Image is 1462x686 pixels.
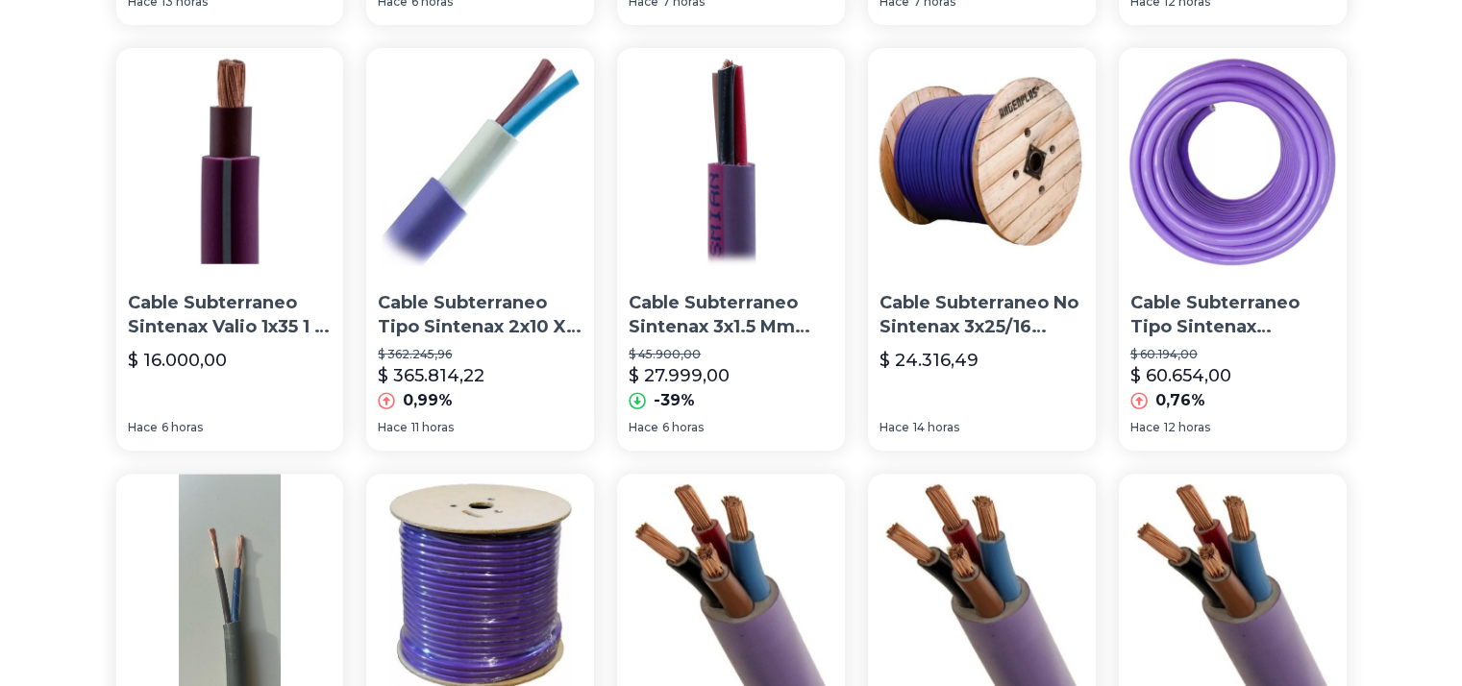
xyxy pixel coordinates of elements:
img: Cable Subterraneo Sintenax 3x1.5 Mm Pirelli Prysmian X10mts [617,48,845,276]
img: Cable Subterraneo Tipo Sintenax 2x10 X 50 Mts Normalizado [366,48,594,276]
p: $ 60.194,00 [1130,347,1335,362]
p: Cable Subterraneo Sintenax Valio 1x35 1 X 35 Prysmian X Mts [128,291,333,339]
span: Hace [629,420,658,435]
a: Cable Subterraneo Sintenax 3x1.5 Mm Pirelli Prysmian X10mtsCable Subterraneo Sintenax 3x1.5 Mm Pi... [617,48,845,450]
p: $ 45.900,00 [629,347,833,362]
a: Cable Subterraneo Tipo Sintenax Normalizado Mh 3x6 X 10 MtsCable Subterraneo Tipo Sintenax Normal... [1119,48,1347,450]
p: $ 24.316,49 [880,347,979,374]
img: Cable Subterraneo Tipo Sintenax Normalizado Mh 3x6 X 10 Mts [1119,48,1347,276]
p: $ 60.654,00 [1130,362,1231,389]
p: $ 27.999,00 [629,362,730,389]
p: $ 362.245,96 [378,347,582,362]
p: $ 365.814,22 [378,362,484,389]
p: Cable Subterraneo Tipo Sintenax Normalizado Mh 3x6 X 10 Mts [1130,291,1335,339]
a: Cable Subterraneo Sintenax Valio 1x35 1 X 35 Prysmian X MtsCable Subterraneo Sintenax Valio 1x35 ... [116,48,344,450]
p: Cable Subterraneo No Sintenax 3x25/16 Argenplas [880,291,1084,339]
p: $ 16.000,00 [128,347,227,374]
a: Cable Subterraneo No Sintenax 3x25/16 ArgenplasCable Subterraneo No Sintenax 3x25/16 Argenplas$ 2... [868,48,1096,450]
img: Cable Subterraneo No Sintenax 3x25/16 Argenplas [868,48,1096,276]
span: 11 horas [411,420,454,435]
span: Hace [128,420,158,435]
span: 6 horas [161,420,203,435]
span: Hace [378,420,408,435]
img: Cable Subterraneo Sintenax Valio 1x35 1 X 35 Prysmian X Mts [116,48,344,276]
span: Hace [1130,420,1160,435]
span: 12 horas [1164,420,1210,435]
p: -39% [654,389,695,412]
span: Hace [880,420,909,435]
a: Cable Subterraneo Tipo Sintenax 2x10 X 50 Mts NormalizadoCable Subterraneo Tipo Sintenax 2x10 X 5... [366,48,594,450]
p: 0,99% [403,389,453,412]
span: 6 horas [662,420,704,435]
span: 14 horas [913,420,959,435]
p: 0,76% [1155,389,1205,412]
p: Cable Subterraneo Sintenax 3x1.5 Mm Pirelli Prysmian X10mts [629,291,833,339]
p: Cable Subterraneo Tipo Sintenax 2x10 X 50 Mts Normalizado [378,291,582,339]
